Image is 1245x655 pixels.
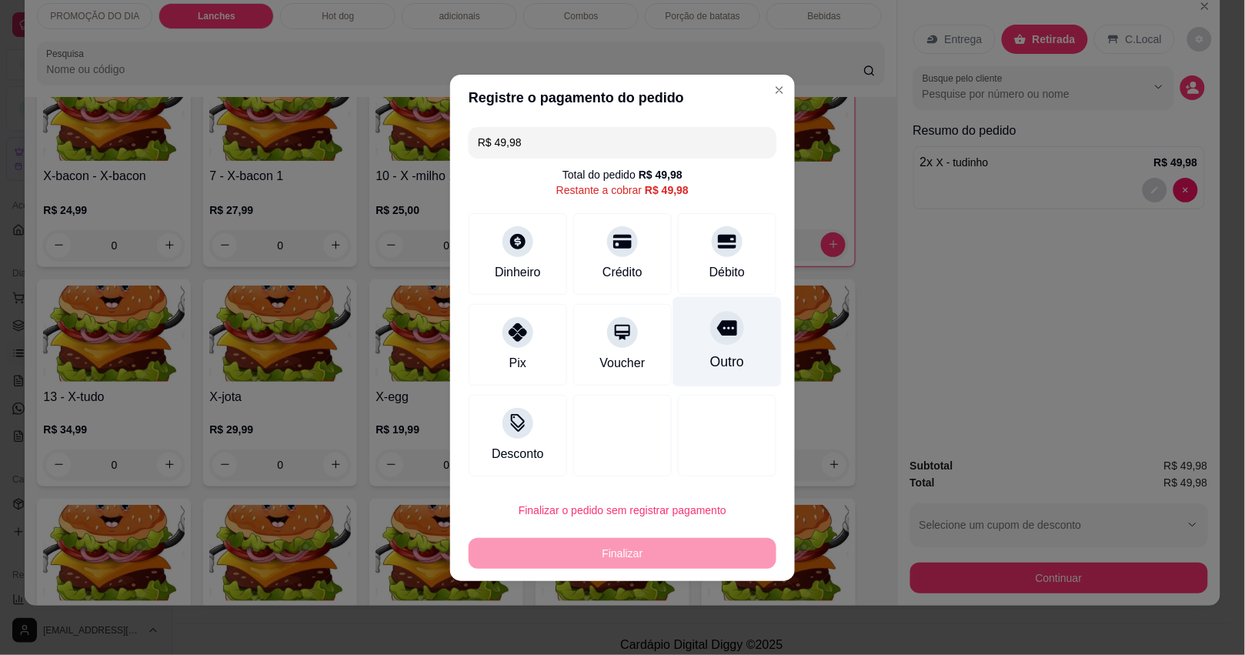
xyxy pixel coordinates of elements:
[639,167,683,182] div: R$ 49,98
[562,167,683,182] div: Total do pedido
[492,445,544,463] div: Desconto
[709,263,745,282] div: Débito
[602,263,643,282] div: Crédito
[469,495,776,526] button: Finalizar o pedido sem registrar pagamento
[710,352,744,372] div: Outro
[556,182,689,198] div: Restante a cobrar
[509,354,526,373] div: Pix
[495,263,541,282] div: Dinheiro
[645,182,689,198] div: R$ 49,98
[767,78,792,102] button: Close
[600,354,646,373] div: Voucher
[478,127,767,158] input: Ex.: hambúrguer de cordeiro
[450,75,795,121] header: Registre o pagamento do pedido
